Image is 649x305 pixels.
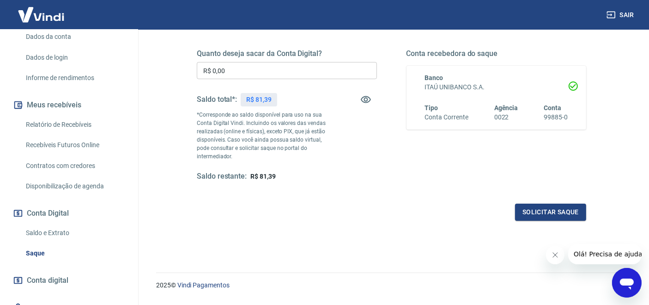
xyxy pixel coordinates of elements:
h5: Quanto deseja sacar da Conta Digital? [197,49,377,58]
iframe: Fechar mensagem [546,246,564,264]
a: Relatório de Recebíveis [22,115,127,134]
h5: Conta recebedora do saque [406,49,587,58]
span: Olá! Precisa de ajuda? [6,6,78,14]
h5: Saldo restante: [197,172,247,181]
button: Solicitar saque [515,204,586,221]
span: Conta [544,104,561,112]
span: Agência [494,104,518,112]
iframe: Mensagem da empresa [568,244,642,264]
iframe: Botão para abrir a janela de mensagens [612,268,642,298]
a: Contratos com credores [22,156,127,175]
a: Saldo e Extrato [22,224,127,243]
h6: 99885-0 [544,112,568,122]
a: Recebíveis Futuros Online [22,136,127,155]
span: Banco [425,74,443,81]
img: Vindi [11,0,71,29]
button: Conta Digital [11,203,127,224]
a: Saque [22,244,127,263]
span: Tipo [425,104,438,112]
h6: ITAÚ UNIBANCO S.A. [425,82,568,92]
a: Disponibilização de agenda [22,177,127,196]
h5: Saldo total*: [197,95,237,104]
span: Conta digital [27,274,68,287]
button: Meus recebíveis [11,95,127,115]
p: *Corresponde ao saldo disponível para uso na sua Conta Digital Vindi. Incluindo os valores das ve... [197,111,332,161]
h6: Conta Corrente [425,112,468,122]
a: Dados de login [22,48,127,67]
a: Vindi Pagamentos [177,281,230,289]
button: Sair [605,6,638,24]
p: 2025 © [156,280,627,290]
a: Conta digital [11,270,127,291]
a: Informe de rendimentos [22,68,127,87]
a: Dados da conta [22,27,127,46]
p: R$ 81,39 [246,95,272,105]
span: R$ 81,39 [250,173,276,180]
h6: 0022 [494,112,518,122]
